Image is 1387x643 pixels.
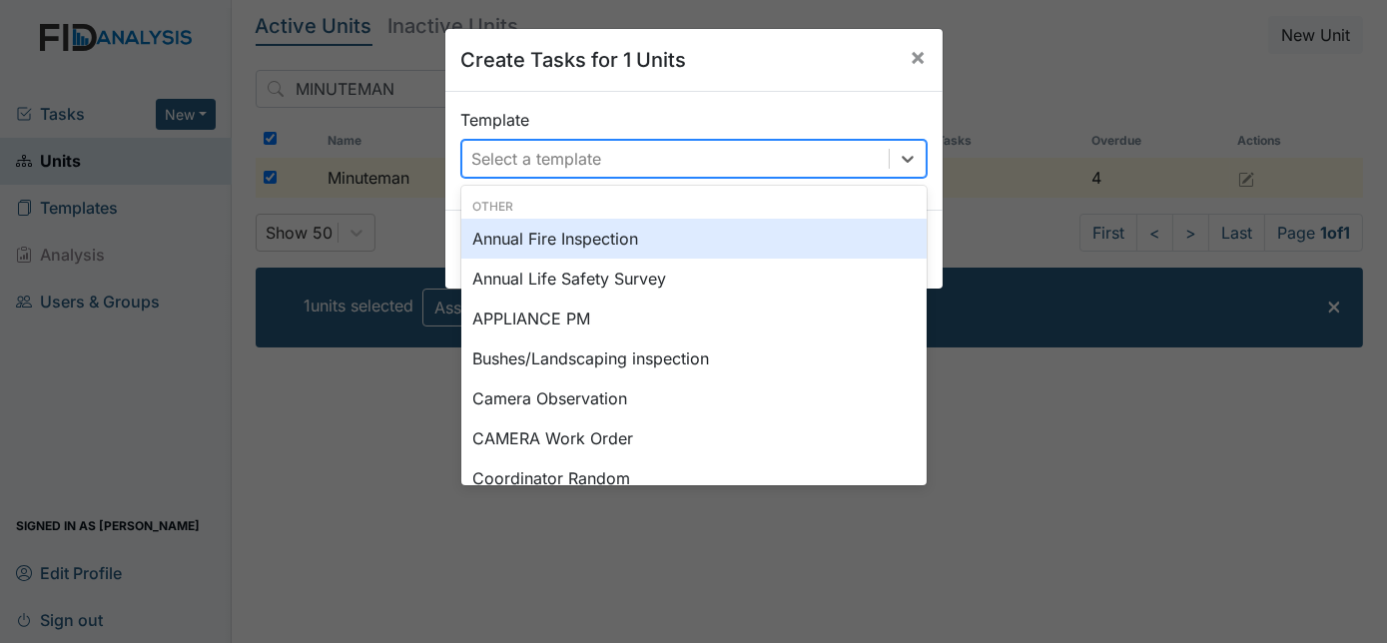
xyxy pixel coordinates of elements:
[911,42,927,71] span: ×
[461,45,687,75] h5: Create Tasks for 1 Units
[461,418,927,458] div: CAMERA Work Order
[461,198,927,216] div: Other
[895,29,943,85] button: Close
[461,219,927,259] div: Annual Fire Inspection
[461,108,530,132] label: Template
[461,458,927,498] div: Coordinator Random
[461,259,927,299] div: Annual Life Safety Survey
[461,338,927,378] div: Bushes/Landscaping inspection
[472,147,602,171] div: Select a template
[461,378,927,418] div: Camera Observation
[461,299,927,338] div: APPLIANCE PM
